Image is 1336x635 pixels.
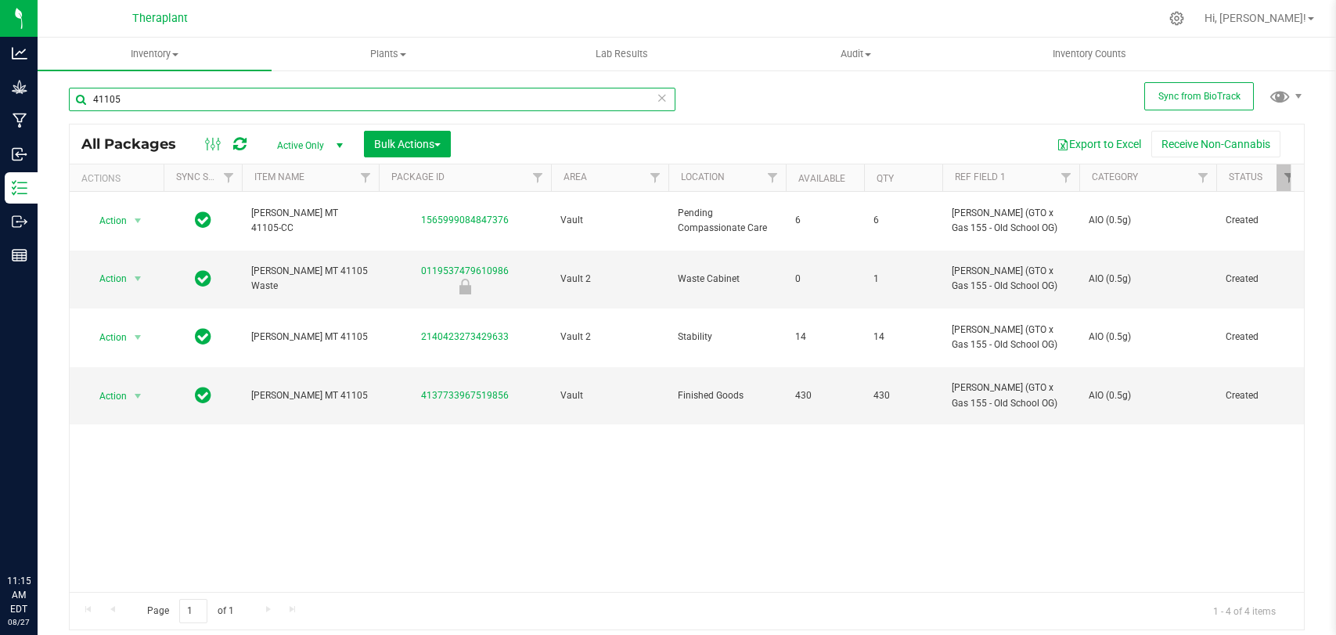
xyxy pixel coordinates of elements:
span: Action [85,268,128,290]
span: Created [1226,272,1293,287]
span: Theraplant [132,12,188,25]
button: Export to Excel [1046,131,1151,157]
inline-svg: Outbound [12,214,27,229]
span: Action [85,327,128,348]
a: Filter [760,164,786,191]
a: Audit [739,38,973,70]
a: Available [798,173,845,184]
a: Filter [353,164,379,191]
span: [PERSON_NAME] MT 41105-CC [251,206,369,236]
span: In Sync [195,268,211,290]
button: Sync from BioTrack [1144,82,1254,110]
div: Actions [81,173,157,184]
a: Filter [1053,164,1079,191]
span: Audit [740,47,972,61]
p: 08/27 [7,616,31,628]
span: 1 - 4 of 4 items [1201,599,1288,622]
span: All Packages [81,135,192,153]
a: 2140423273429633 [421,331,509,342]
a: Filter [525,164,551,191]
span: [PERSON_NAME] (GTO x Gas 155 - Old School OG) [952,323,1070,352]
a: Ref Field 1 [955,171,1006,182]
iframe: Resource center [16,510,63,557]
span: AIO (0.5g) [1089,272,1207,287]
a: Filter [216,164,242,191]
span: Lab Results [574,47,669,61]
span: select [128,327,148,348]
span: Hi, [PERSON_NAME]! [1205,12,1306,24]
span: Vault [560,213,659,228]
span: 14 [873,330,933,345]
span: Pending Compassionate Care [678,206,776,236]
span: 430 [873,388,933,403]
a: Lab Results [505,38,739,70]
a: Filter [643,164,668,191]
a: Inventory Counts [972,38,1206,70]
a: Location [681,171,725,182]
span: select [128,268,148,290]
span: select [128,210,148,232]
p: 11:15 AM EDT [7,574,31,616]
a: 1565999084847376 [421,215,509,225]
span: Created [1226,330,1293,345]
span: Inventory [38,47,272,61]
button: Receive Non-Cannabis [1151,131,1280,157]
span: In Sync [195,384,211,406]
a: Package ID [391,171,445,182]
span: In Sync [195,326,211,348]
span: [PERSON_NAME] (GTO x Gas 155 - Old School OG) [952,381,1070,410]
inline-svg: Analytics [12,45,27,61]
span: Action [85,385,128,407]
span: Clear [657,88,668,108]
span: 430 [795,388,855,403]
span: Created [1226,213,1293,228]
span: [PERSON_NAME] (GTO x Gas 155 - Old School OG) [952,206,1070,236]
span: Stability [678,330,776,345]
span: Vault [560,388,659,403]
span: 6 [873,213,933,228]
span: Sync from BioTrack [1158,91,1241,102]
inline-svg: Inbound [12,146,27,162]
span: Finished Goods [678,388,776,403]
a: 0119537479610986 [421,265,509,276]
input: Search Package ID, Item Name, SKU, Lot or Part Number... [69,88,675,111]
button: Bulk Actions [364,131,451,157]
span: Vault 2 [560,330,659,345]
div: Newly Received [376,279,553,294]
a: 4137733967519856 [421,390,509,401]
a: Area [564,171,587,182]
span: Bulk Actions [374,138,441,150]
span: 14 [795,330,855,345]
a: Plants [272,38,506,70]
span: Created [1226,388,1293,403]
span: [PERSON_NAME] MT 41105 Waste [251,264,369,294]
a: Item Name [254,171,304,182]
a: Filter [1190,164,1216,191]
span: Inventory Counts [1032,47,1147,61]
inline-svg: Reports [12,247,27,263]
a: Inventory [38,38,272,70]
inline-svg: Manufacturing [12,113,27,128]
span: AIO (0.5g) [1089,388,1207,403]
input: 1 [179,599,207,623]
span: 0 [795,272,855,287]
inline-svg: Inventory [12,180,27,196]
span: Page of 1 [134,599,247,623]
a: Sync Status [176,171,236,182]
span: [PERSON_NAME] MT 41105 [251,330,369,345]
span: 6 [795,213,855,228]
span: Vault 2 [560,272,659,287]
span: select [128,385,148,407]
a: Category [1092,171,1138,182]
inline-svg: Grow [12,79,27,95]
span: Action [85,210,128,232]
a: Filter [1277,164,1302,191]
span: Plants [272,47,505,61]
div: Manage settings [1167,11,1187,26]
span: AIO (0.5g) [1089,330,1207,345]
span: AIO (0.5g) [1089,213,1207,228]
span: In Sync [195,209,211,231]
a: Status [1229,171,1262,182]
span: 1 [873,272,933,287]
span: [PERSON_NAME] (GTO x Gas 155 - Old School OG) [952,264,1070,294]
